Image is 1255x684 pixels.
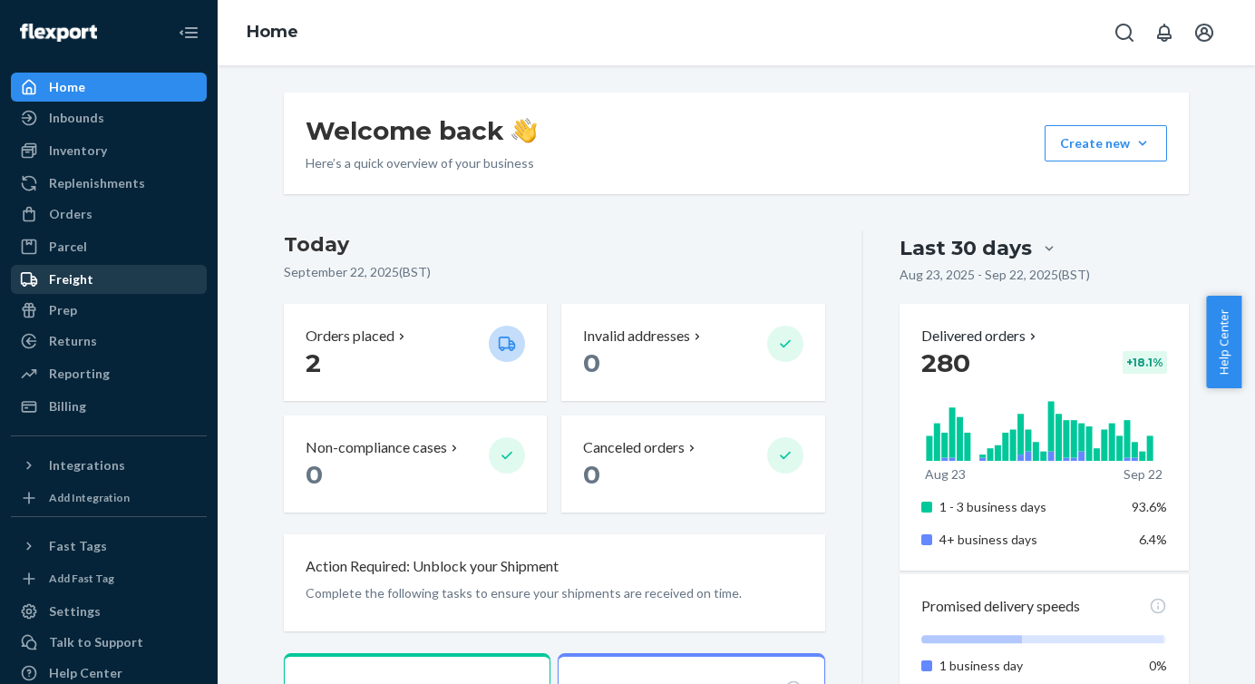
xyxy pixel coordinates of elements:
[1186,15,1222,51] button: Open account menu
[511,118,537,143] img: hand-wave emoji
[49,490,130,505] div: Add Integration
[49,78,85,96] div: Home
[921,596,1080,617] p: Promised delivery speeds
[11,296,207,325] a: Prep
[306,584,803,602] p: Complete the following tasks to ensure your shipments are received on time.
[49,142,107,160] div: Inventory
[900,266,1090,284] p: Aug 23, 2025 - Sep 22, 2025 ( BST )
[1149,658,1167,673] span: 0%
[921,326,1040,347] button: Delivered orders
[1132,499,1167,514] span: 93.6%
[49,397,86,415] div: Billing
[561,415,824,513] button: Canceled orders 0
[49,205,92,223] div: Orders
[49,664,122,682] div: Help Center
[49,301,77,319] div: Prep
[247,22,298,42] a: Home
[49,332,97,350] div: Returns
[583,437,685,458] p: Canceled orders
[49,456,125,474] div: Integrations
[49,602,101,620] div: Settings
[583,347,600,378] span: 0
[306,326,394,347] p: Orders placed
[284,304,547,401] button: Orders placed 2
[49,633,143,651] div: Talk to Support
[11,73,207,102] a: Home
[11,265,207,294] a: Freight
[1139,532,1167,547] span: 6.4%
[925,465,966,484] p: Aug 23
[284,415,547,513] button: Non-compliance cases 0
[20,24,97,42] img: Flexport logo
[939,498,1118,516] p: 1 - 3 business days
[11,359,207,388] a: Reporting
[284,263,825,281] p: September 22, 2025 ( BST )
[11,451,207,480] button: Integrations
[583,459,600,490] span: 0
[232,6,313,59] ol: breadcrumbs
[11,103,207,132] a: Inbounds
[49,270,93,288] div: Freight
[306,154,537,172] p: Here’s a quick overview of your business
[583,326,690,347] p: Invalid addresses
[1146,15,1182,51] button: Open notifications
[11,628,207,657] a: Talk to Support
[306,556,559,577] p: Action Required: Unblock your Shipment
[900,234,1032,262] div: Last 30 days
[1124,465,1163,484] p: Sep 22
[11,568,207,590] a: Add Fast Tag
[11,169,207,198] a: Replenishments
[11,597,207,626] a: Settings
[49,109,104,127] div: Inbounds
[1106,15,1143,51] button: Open Search Box
[11,327,207,356] a: Returns
[561,304,824,401] button: Invalid addresses 0
[11,232,207,261] a: Parcel
[939,657,1118,675] p: 1 business day
[49,571,114,586] div: Add Fast Tag
[306,347,321,378] span: 2
[921,347,970,378] span: 280
[49,174,145,192] div: Replenishments
[306,114,537,147] h1: Welcome back
[11,200,207,229] a: Orders
[49,537,107,555] div: Fast Tags
[49,238,87,256] div: Parcel
[170,15,207,51] button: Close Navigation
[939,531,1118,549] p: 4+ business days
[306,437,447,458] p: Non-compliance cases
[11,532,207,561] button: Fast Tags
[284,230,825,259] h3: Today
[11,136,207,165] a: Inventory
[1123,351,1167,374] div: + 18.1 %
[1206,296,1241,388] button: Help Center
[49,365,110,383] div: Reporting
[11,392,207,421] a: Billing
[1045,125,1167,161] button: Create new
[306,459,323,490] span: 0
[11,487,207,509] a: Add Integration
